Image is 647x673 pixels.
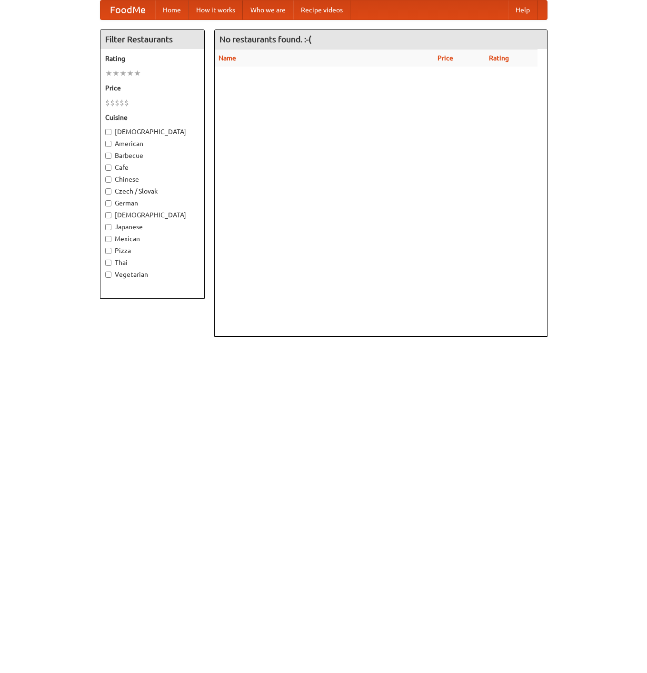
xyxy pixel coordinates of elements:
[508,0,538,20] a: Help
[105,113,199,122] h5: Cuisine
[489,54,509,62] a: Rating
[438,54,453,62] a: Price
[105,272,111,278] input: Vegetarian
[105,129,111,135] input: [DEMOGRAPHIC_DATA]
[100,0,155,20] a: FoodMe
[105,54,199,63] h5: Rating
[105,222,199,232] label: Japanese
[105,163,199,172] label: Cafe
[134,68,141,78] li: ★
[105,248,111,254] input: Pizza
[105,236,111,242] input: Mexican
[105,98,110,108] li: $
[105,127,199,137] label: [DEMOGRAPHIC_DATA]
[127,68,134,78] li: ★
[112,68,119,78] li: ★
[110,98,115,108] li: $
[105,68,112,78] li: ★
[105,200,111,206] input: German
[105,210,199,220] label: [DEMOGRAPHIC_DATA]
[105,165,111,171] input: Cafe
[115,98,119,108] li: $
[219,35,311,44] ng-pluralize: No restaurants found. :-(
[105,141,111,147] input: American
[105,188,111,195] input: Czech / Slovak
[100,30,204,49] h4: Filter Restaurants
[124,98,129,108] li: $
[293,0,350,20] a: Recipe videos
[105,234,199,244] label: Mexican
[189,0,243,20] a: How it works
[155,0,189,20] a: Home
[105,139,199,148] label: American
[219,54,236,62] a: Name
[105,258,199,267] label: Thai
[105,198,199,208] label: German
[105,260,111,266] input: Thai
[119,68,127,78] li: ★
[119,98,124,108] li: $
[105,176,111,183] input: Chinese
[243,0,293,20] a: Who we are
[105,151,199,160] label: Barbecue
[105,270,199,279] label: Vegetarian
[105,246,199,255] label: Pizza
[105,175,199,184] label: Chinese
[105,186,199,196] label: Czech / Slovak
[105,83,199,93] h5: Price
[105,224,111,230] input: Japanese
[105,212,111,218] input: [DEMOGRAPHIC_DATA]
[105,153,111,159] input: Barbecue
